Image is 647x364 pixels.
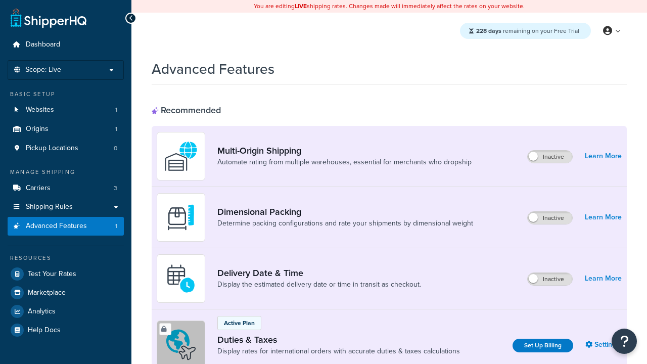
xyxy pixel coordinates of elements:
[8,35,124,54] a: Dashboard
[26,222,87,231] span: Advanced Features
[8,101,124,119] li: Websites
[115,106,117,114] span: 1
[152,59,274,79] h1: Advanced Features
[28,270,76,279] span: Test Your Rates
[114,184,117,193] span: 3
[8,179,124,198] li: Carriers
[8,198,124,216] a: Shipping Rules
[585,210,622,224] a: Learn More
[26,40,60,49] span: Dashboard
[217,267,421,279] a: Delivery Date & Time
[8,302,124,321] a: Analytics
[217,280,421,290] a: Display the estimated delivery date or time in transit as checkout.
[8,321,124,339] a: Help Docs
[585,149,622,163] a: Learn More
[476,26,579,35] span: remaining on your Free Trial
[163,139,199,174] img: WatD5o0RtDAAAAAElFTkSuQmCC
[26,203,73,211] span: Shipping Rules
[528,212,572,224] label: Inactive
[26,184,51,193] span: Carriers
[8,139,124,158] a: Pickup Locations0
[476,26,501,35] strong: 228 days
[612,329,637,354] button: Open Resource Center
[8,101,124,119] a: Websites1
[163,200,199,235] img: DTVBYsAAAAAASUVORK5CYII=
[8,217,124,236] a: Advanced Features1
[8,168,124,176] div: Manage Shipping
[8,284,124,302] a: Marketplace
[8,265,124,283] a: Test Your Rates
[585,271,622,286] a: Learn More
[585,338,622,352] a: Settings
[26,106,54,114] span: Websites
[217,346,460,356] a: Display rates for international orders with accurate duties & taxes calculations
[217,334,460,345] a: Duties & Taxes
[115,125,117,133] span: 1
[513,339,573,352] a: Set Up Billing
[8,139,124,158] li: Pickup Locations
[528,151,572,163] label: Inactive
[295,2,307,11] b: LIVE
[163,261,199,296] img: gfkeb5ejjkALwAAAABJRU5ErkJggg==
[224,318,255,328] p: Active Plan
[217,218,473,229] a: Determine packing configurations and rate your shipments by dimensional weight
[8,120,124,139] a: Origins1
[28,307,56,316] span: Analytics
[28,326,61,335] span: Help Docs
[217,206,473,217] a: Dimensional Packing
[114,144,117,153] span: 0
[8,179,124,198] a: Carriers3
[8,217,124,236] li: Advanced Features
[217,145,472,156] a: Multi-Origin Shipping
[115,222,117,231] span: 1
[26,144,78,153] span: Pickup Locations
[217,157,472,167] a: Automate rating from multiple warehouses, essential for merchants who dropship
[26,125,49,133] span: Origins
[25,66,61,74] span: Scope: Live
[8,120,124,139] li: Origins
[8,254,124,262] div: Resources
[8,90,124,99] div: Basic Setup
[152,105,221,116] div: Recommended
[28,289,66,297] span: Marketplace
[528,273,572,285] label: Inactive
